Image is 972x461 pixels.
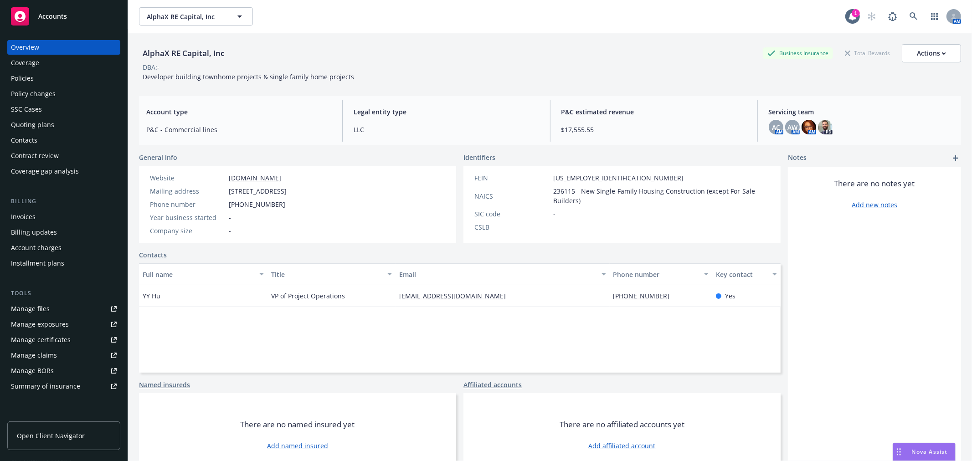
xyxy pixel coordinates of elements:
[613,292,677,300] a: [PHONE_NUMBER]
[11,317,69,332] div: Manage exposures
[143,291,160,301] span: YY Hu
[926,7,944,26] a: Switch app
[11,210,36,224] div: Invoices
[11,133,37,148] div: Contacts
[463,380,522,389] a: Affiliated accounts
[399,292,513,300] a: [EMAIL_ADDRESS][DOMAIN_NAME]
[561,125,746,134] span: $17,555.55
[139,7,253,26] button: AlphaX RE Capital, Inc
[7,256,120,271] a: Installment plans
[150,226,225,236] div: Company size
[560,419,684,430] span: There are no affiliated accounts yet
[802,120,816,134] img: photo
[7,40,120,55] a: Overview
[553,173,684,183] span: [US_EMPLOYER_IDENTIFICATION_NUMBER]
[241,419,355,430] span: There are no named insured yet
[396,263,609,285] button: Email
[143,62,159,72] div: DBA: -
[11,118,54,132] div: Quoting plans
[229,226,231,236] span: -
[139,380,190,389] a: Named insureds
[354,107,539,117] span: Legal entity type
[7,102,120,117] a: SSC Cases
[474,173,550,183] div: FEIN
[38,13,67,20] span: Accounts
[354,125,539,134] span: LLC
[7,364,120,378] a: Manage BORs
[11,364,54,378] div: Manage BORs
[139,47,228,59] div: AlphaX RE Capital, Inc
[7,197,120,206] div: Billing
[7,289,120,298] div: Tools
[553,209,555,219] span: -
[11,102,42,117] div: SSC Cases
[912,448,948,456] span: Nova Assist
[7,56,120,70] a: Coverage
[11,149,59,163] div: Contract review
[146,125,331,134] span: P&C - Commercial lines
[147,12,226,21] span: AlphaX RE Capital, Inc
[7,133,120,148] a: Contacts
[150,186,225,196] div: Mailing address
[863,7,881,26] a: Start snowing
[905,7,923,26] a: Search
[267,441,328,451] a: Add named insured
[271,270,382,279] div: Title
[474,222,550,232] div: CSLB
[11,164,79,179] div: Coverage gap analysis
[610,263,712,285] button: Phone number
[11,71,34,86] div: Policies
[229,174,281,182] a: [DOMAIN_NAME]
[589,441,656,451] a: Add affiliated account
[613,270,699,279] div: Phone number
[17,431,85,441] span: Open Client Navigator
[772,123,780,132] span: AC
[463,153,495,162] span: Identifiers
[725,291,735,301] span: Yes
[763,47,833,59] div: Business Insurance
[139,263,267,285] button: Full name
[474,209,550,219] div: SIC code
[7,210,120,224] a: Invoices
[7,302,120,316] a: Manage files
[893,443,905,461] div: Drag to move
[11,348,57,363] div: Manage claims
[271,291,345,301] span: VP of Project Operations
[11,302,50,316] div: Manage files
[143,72,354,81] span: Developer building townhome projects & single family home projects
[7,379,120,394] a: Summary of insurance
[7,412,120,421] div: Analytics hub
[11,333,71,347] div: Manage certificates
[893,443,956,461] button: Nova Assist
[553,186,770,205] span: 236115 - New Single-Family Housing Construction (except For-Sale Builders)
[840,47,895,59] div: Total Rewards
[950,153,961,164] a: add
[712,263,781,285] button: Key contact
[7,87,120,101] a: Policy changes
[7,118,120,132] a: Quoting plans
[11,379,80,394] div: Summary of insurance
[11,56,39,70] div: Coverage
[11,241,62,255] div: Account charges
[139,153,177,162] span: General info
[229,186,287,196] span: [STREET_ADDRESS]
[474,191,550,201] div: NAICS
[7,348,120,363] a: Manage claims
[7,164,120,179] a: Coverage gap analysis
[399,270,596,279] div: Email
[7,317,120,332] span: Manage exposures
[852,200,897,210] a: Add new notes
[818,120,833,134] img: photo
[150,200,225,209] div: Phone number
[150,173,225,183] div: Website
[11,256,64,271] div: Installment plans
[11,87,56,101] div: Policy changes
[716,270,767,279] div: Key contact
[146,107,331,117] span: Account type
[834,178,915,189] span: There are no notes yet
[553,222,555,232] span: -
[7,241,120,255] a: Account charges
[769,107,954,117] span: Servicing team
[7,4,120,29] a: Accounts
[229,213,231,222] span: -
